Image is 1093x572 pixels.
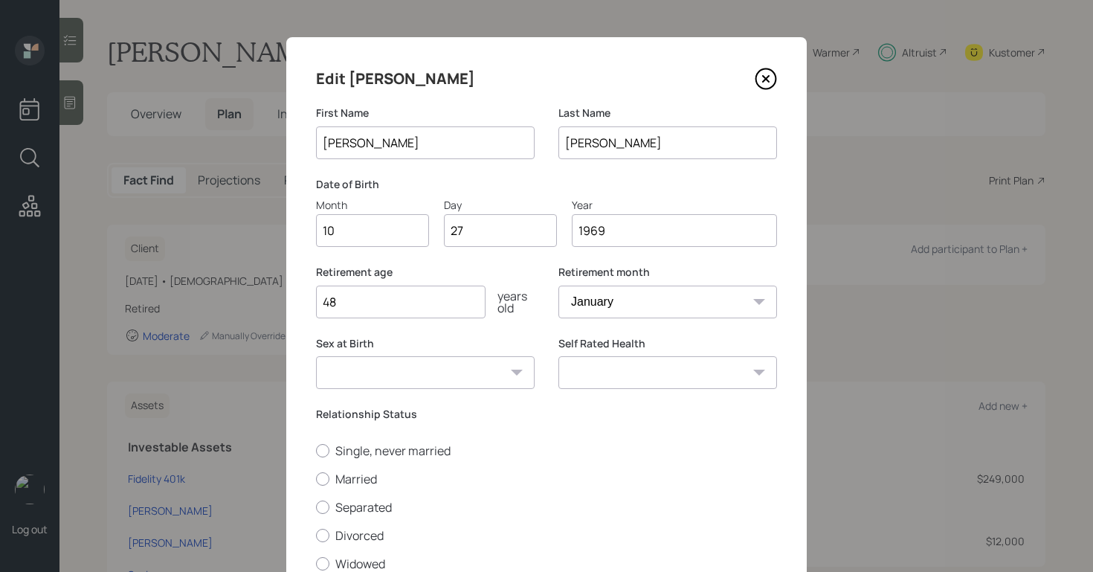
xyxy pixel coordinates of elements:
div: Year [572,197,777,213]
div: Day [444,197,557,213]
input: Day [444,214,557,247]
label: Date of Birth [316,177,777,192]
label: Self Rated Health [558,336,777,351]
input: Month [316,214,429,247]
h4: Edit [PERSON_NAME] [316,67,475,91]
label: Widowed [316,556,777,572]
label: Divorced [316,527,777,544]
div: Month [316,197,429,213]
label: First Name [316,106,535,120]
label: Single, never married [316,443,777,459]
label: Retirement month [558,265,777,280]
label: Separated [316,499,777,515]
label: Sex at Birth [316,336,535,351]
label: Last Name [558,106,777,120]
label: Retirement age [316,265,535,280]
label: Married [316,471,777,487]
label: Relationship Status [316,407,777,422]
div: years old [486,290,535,314]
input: Year [572,214,777,247]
